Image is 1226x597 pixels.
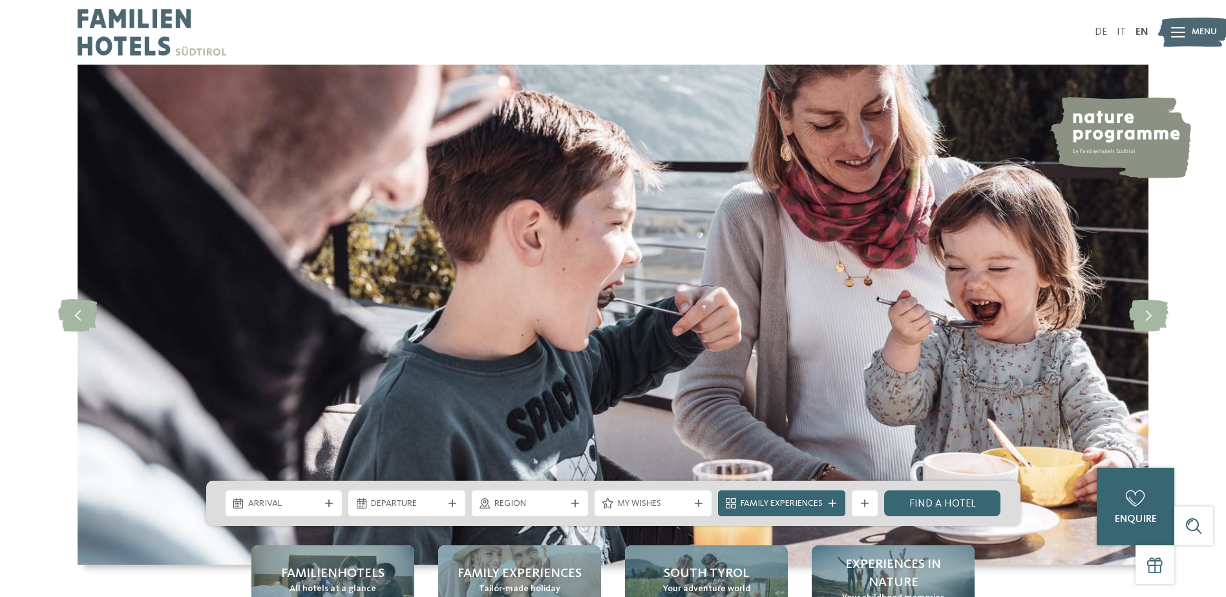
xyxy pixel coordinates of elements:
[741,497,823,510] span: Family Experiences
[248,497,320,510] span: Arrival
[617,497,689,510] span: My wishes
[1097,468,1174,545] a: enquire
[458,565,582,583] span: Family Experiences
[663,583,750,596] span: Your adventure world
[1095,27,1107,37] a: DE
[494,497,566,510] span: Region
[290,583,376,596] span: All hotels at a glance
[884,490,1001,516] a: Find a hotel
[281,565,385,583] span: Familienhotels
[1136,27,1148,37] a: EN
[479,583,560,596] span: Tailor-made holiday
[664,565,749,583] span: South Tyrol
[371,497,443,510] span: Departure
[1049,97,1191,178] img: nature programme by Familienhotels Südtirol
[1117,27,1126,37] a: IT
[825,556,962,592] span: Experiences in nature
[1192,26,1217,39] span: Menu
[1115,514,1157,525] span: enquire
[78,65,1148,565] img: Familienhotels Südtirol: The happy family places!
